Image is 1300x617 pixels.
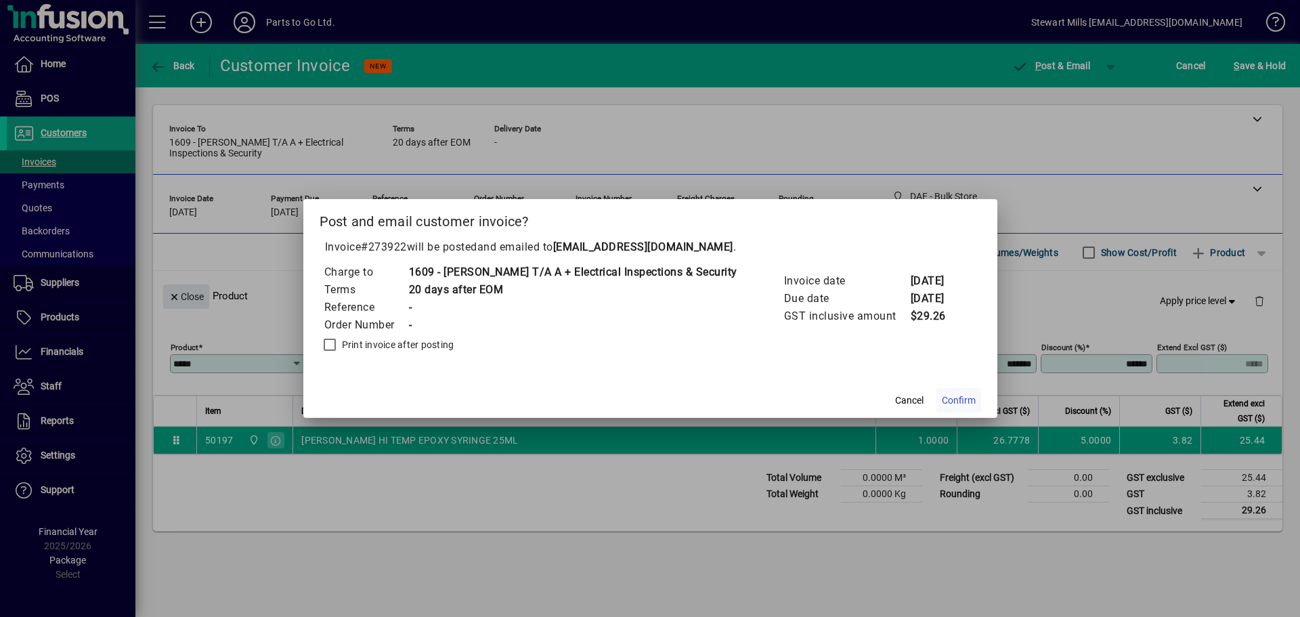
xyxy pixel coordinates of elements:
td: Order Number [324,316,408,334]
span: Confirm [942,393,976,408]
td: [DATE] [910,290,964,307]
td: Invoice date [783,272,910,290]
td: [DATE] [910,272,964,290]
label: Print invoice after posting [339,338,454,352]
h2: Post and email customer invoice? [303,199,997,238]
span: Cancel [895,393,924,408]
button: Cancel [888,388,931,412]
td: GST inclusive amount [783,307,910,325]
td: Terms [324,281,408,299]
td: 1609 - [PERSON_NAME] T/A A + Electrical Inspections & Security [408,263,737,281]
td: $29.26 [910,307,964,325]
td: - [408,316,737,334]
td: Due date [783,290,910,307]
b: [EMAIL_ADDRESS][DOMAIN_NAME] [553,240,733,253]
td: Reference [324,299,408,316]
td: Charge to [324,263,408,281]
span: #273922 [361,240,407,253]
span: and emailed to [477,240,733,253]
p: Invoice will be posted . [320,239,981,255]
td: - [408,299,737,316]
button: Confirm [936,388,981,412]
td: 20 days after EOM [408,281,737,299]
